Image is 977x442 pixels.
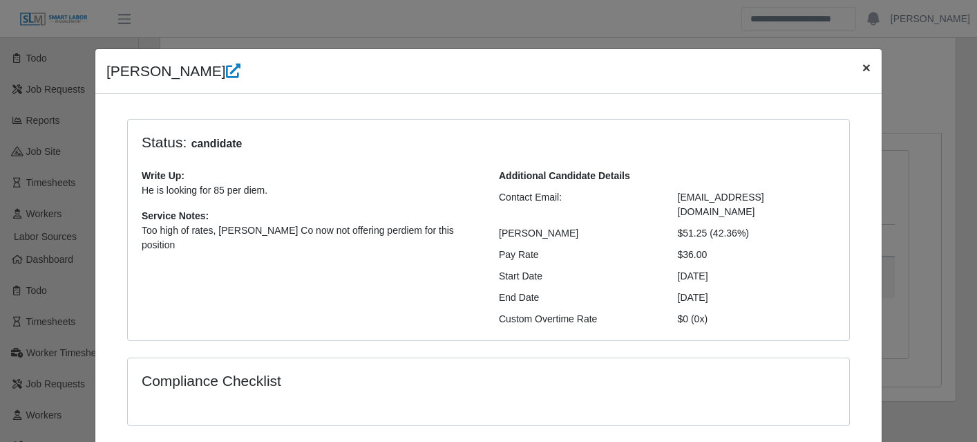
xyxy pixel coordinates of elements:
div: Contact Email: [489,190,667,219]
span: $0 (0x) [678,313,708,324]
p: He is looking for 85 per diem. [142,183,478,198]
button: Close [851,49,882,86]
b: Additional Candidate Details [499,170,630,181]
span: [EMAIL_ADDRESS][DOMAIN_NAME] [678,192,764,217]
h4: Status: [142,133,657,152]
div: [DATE] [667,269,846,284]
p: Too high of rates, [PERSON_NAME] Co now not offering perdiem for this position [142,223,478,252]
h4: [PERSON_NAME] [106,60,240,82]
h4: Compliance Checklist [142,372,597,389]
span: × [862,59,871,75]
b: Write Up: [142,170,184,181]
span: [DATE] [678,292,708,303]
div: Custom Overtime Rate [489,312,667,326]
div: Pay Rate [489,248,667,262]
div: $36.00 [667,248,846,262]
div: $51.25 (42.36%) [667,226,846,241]
div: Start Date [489,269,667,284]
div: [PERSON_NAME] [489,226,667,241]
div: End Date [489,291,667,305]
b: Service Notes: [142,210,209,221]
span: candidate [187,136,246,152]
